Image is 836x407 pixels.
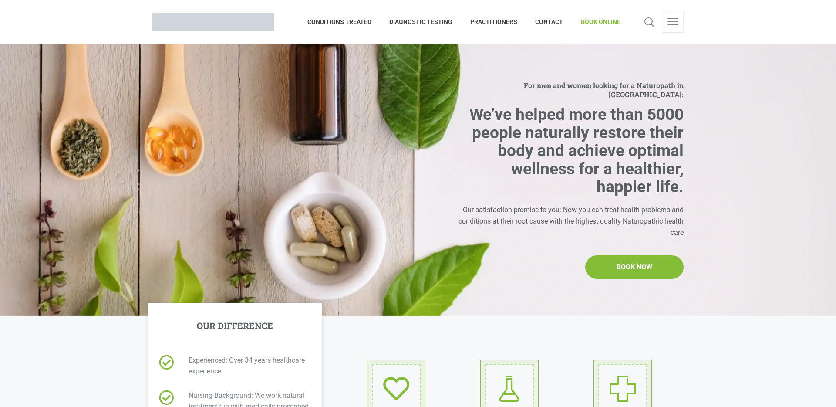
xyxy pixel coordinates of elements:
[454,81,684,99] span: For men and women looking for a Naturopath in [GEOGRAPHIC_DATA]:
[642,11,657,33] a: Search
[526,7,572,37] a: CONTACT
[197,320,273,331] h5: OUR DIFFERENCE
[526,15,572,29] span: CONTACT
[572,7,620,37] a: BOOK ONLINE
[152,13,274,31] img: Brisbane Naturopath
[454,105,684,196] h2: We’ve helped more than 5000 people naturally restore their body and achieve optimal wellness for ...
[617,261,652,273] span: BOOK NOW
[454,204,684,238] div: Our satisfaction promise to you: Now you can treat health problems and conditions at their root c...
[307,15,381,29] span: CONDITIONS TREATED
[381,7,462,37] a: DIAGNOSTIC TESTING
[572,15,620,29] span: BOOK ONLINE
[462,15,526,29] span: PRACTITIONERS
[381,15,462,29] span: DIAGNOSTIC TESTING
[462,7,526,37] a: PRACTITIONERS
[152,7,274,37] a: Brisbane Naturopath
[585,255,684,279] a: BOOK NOW
[178,355,311,377] span: Experienced: Over 34 years healthcare experience
[307,7,381,37] a: CONDITIONS TREATED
